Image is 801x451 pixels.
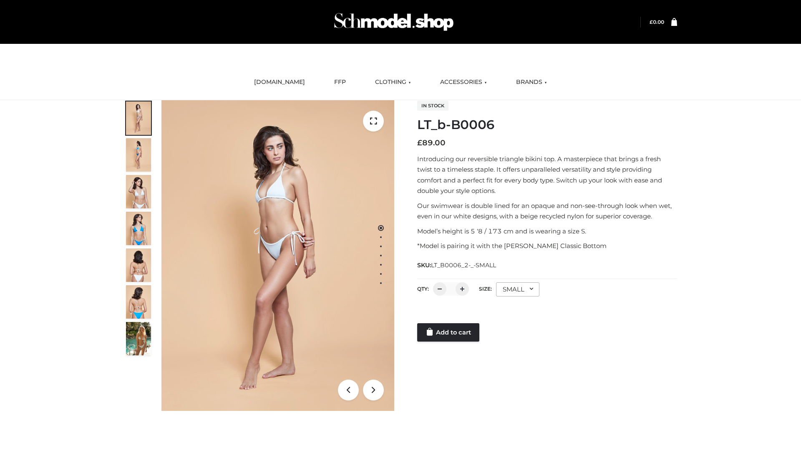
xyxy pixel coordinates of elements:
[496,282,539,296] div: SMALL
[650,19,664,25] a: £0.00
[126,101,151,135] img: ArielClassicBikiniTop_CloudNine_AzureSky_OW114ECO_1-scaled.jpg
[417,101,448,111] span: In stock
[417,286,429,292] label: QTY:
[126,322,151,355] img: Arieltop_CloudNine_AzureSky2.jpg
[417,117,677,132] h1: LT_b-B0006
[479,286,492,292] label: Size:
[417,323,479,342] a: Add to cart
[126,212,151,245] img: ArielClassicBikiniTop_CloudNine_AzureSky_OW114ECO_4-scaled.jpg
[417,241,677,251] p: *Model is pairing it with the [PERSON_NAME] Classic Bottom
[126,285,151,319] img: ArielClassicBikiniTop_CloudNine_AzureSky_OW114ECO_8-scaled.jpg
[126,248,151,282] img: ArielClassicBikiniTop_CloudNine_AzureSky_OW114ECO_7-scaled.jpg
[434,73,493,91] a: ACCESSORIES
[417,200,677,222] p: Our swimwear is double lined for an opaque and non-see-through look when wet, even in our white d...
[650,19,653,25] span: £
[650,19,664,25] bdi: 0.00
[431,261,496,269] span: LT_B0006_2-_-SMALL
[417,138,446,147] bdi: 89.00
[126,175,151,208] img: ArielClassicBikiniTop_CloudNine_AzureSky_OW114ECO_3-scaled.jpg
[417,260,497,270] span: SKU:
[126,138,151,172] img: ArielClassicBikiniTop_CloudNine_AzureSky_OW114ECO_2-scaled.jpg
[510,73,553,91] a: BRANDS
[328,73,352,91] a: FFP
[417,226,677,237] p: Model’s height is 5 ‘8 / 173 cm and is wearing a size S.
[417,138,422,147] span: £
[161,100,394,411] img: ArielClassicBikiniTop_CloudNine_AzureSky_OW114ECO_1
[331,5,456,38] img: Schmodel Admin 964
[248,73,311,91] a: [DOMAIN_NAME]
[417,154,677,196] p: Introducing our reversible triangle bikini top. A masterpiece that brings a fresh twist to a time...
[369,73,417,91] a: CLOTHING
